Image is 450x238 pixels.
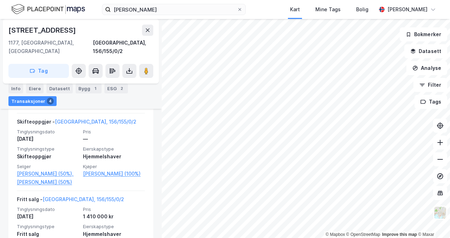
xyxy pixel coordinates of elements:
[404,44,447,58] button: Datasett
[93,39,153,55] div: [GEOGRAPHIC_DATA], 156/155/0/2
[8,25,77,36] div: [STREET_ADDRESS]
[17,206,79,212] span: Tinglysningsdato
[83,212,145,221] div: 1 410 000 kr
[315,5,341,14] div: Mine Tags
[43,196,124,202] a: [GEOGRAPHIC_DATA], 156/155/0/2
[17,195,124,206] div: Fritt salg -
[83,164,145,170] span: Kjøper
[47,98,54,105] div: 4
[8,84,23,93] div: Info
[414,95,447,109] button: Tags
[415,204,450,238] div: Kontrollprogram for chat
[17,118,136,129] div: Skifteoppgjør -
[83,170,145,178] a: [PERSON_NAME] (100%)
[83,135,145,143] div: —
[413,78,447,92] button: Filter
[8,96,57,106] div: Transaksjoner
[382,232,417,237] a: Improve this map
[17,146,79,152] span: Tinglysningstype
[17,129,79,135] span: Tinglysningsdato
[55,119,136,125] a: [GEOGRAPHIC_DATA], 156/155/0/2
[356,5,368,14] div: Bolig
[290,5,300,14] div: Kart
[92,85,99,92] div: 1
[415,204,450,238] iframe: Chat Widget
[83,129,145,135] span: Pris
[400,27,447,41] button: Bokmerker
[83,224,145,230] span: Eierskapstype
[17,212,79,221] div: [DATE]
[83,146,145,152] span: Eierskapstype
[104,84,128,93] div: ESG
[76,84,102,93] div: Bygg
[26,84,44,93] div: Eiere
[8,39,93,55] div: 1177, [GEOGRAPHIC_DATA], [GEOGRAPHIC_DATA]
[83,152,145,161] div: Hjemmelshaver
[17,178,79,186] a: [PERSON_NAME] (50%)
[326,232,345,237] a: Mapbox
[83,206,145,212] span: Pris
[17,135,79,143] div: [DATE]
[17,164,79,170] span: Selger
[406,61,447,75] button: Analyse
[387,5,427,14] div: [PERSON_NAME]
[111,4,237,15] input: Søk på adresse, matrikkel, gårdeiere, leietakere eller personer
[17,224,79,230] span: Tinglysningstype
[8,64,69,78] button: Tag
[17,170,79,178] a: [PERSON_NAME] (50%),
[46,84,73,93] div: Datasett
[11,3,85,15] img: logo.f888ab2527a4732fd821a326f86c7f29.svg
[118,85,125,92] div: 2
[17,152,79,161] div: Skifteoppgjør
[346,232,380,237] a: OpenStreetMap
